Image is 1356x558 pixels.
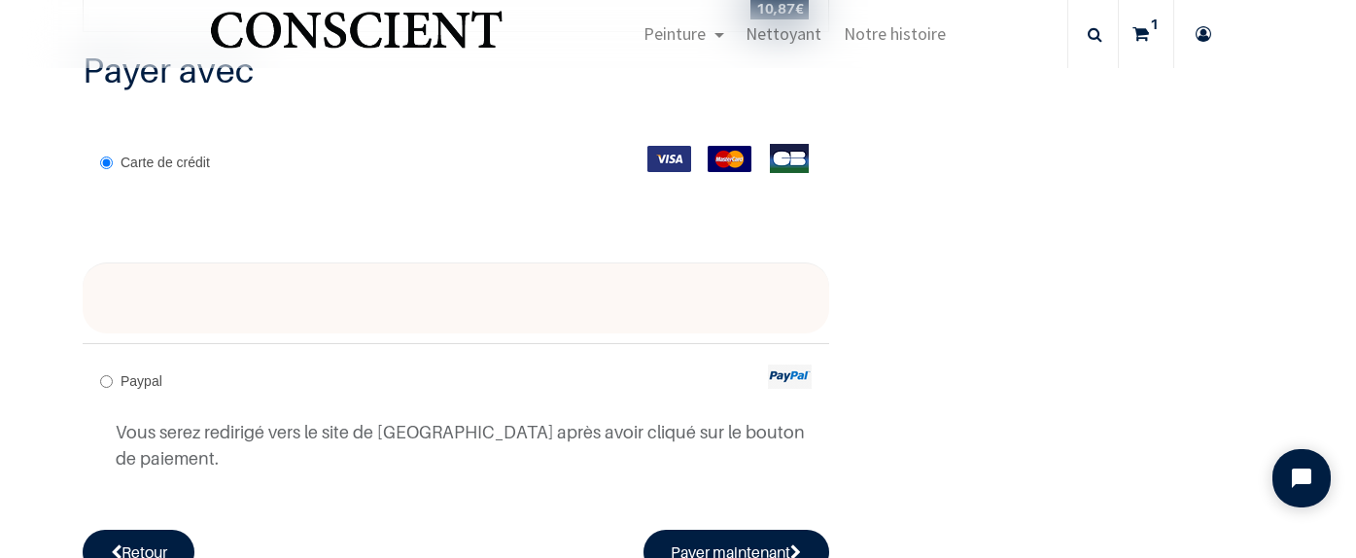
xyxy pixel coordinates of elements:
[768,144,812,173] img: CB
[844,22,946,45] span: Notre histoire
[100,375,113,388] input: Paypal
[1145,15,1164,34] sup: 1
[83,48,830,93] h3: Payer avec
[1256,433,1347,524] iframe: Tidio Chat
[121,155,210,170] span: Carte de crédit
[708,146,751,172] img: MasterCard
[118,291,795,307] iframe: Cadre de saisie sécurisé pour le paiement par carte
[116,419,812,471] p: Vous serez redirigé vers le site de [GEOGRAPHIC_DATA] après avoir cliqué sur le bouton de paiement.
[768,365,812,389] img: paypal
[643,22,706,45] span: Peinture
[746,22,821,45] span: Nettoyant
[100,157,113,169] input: Carte de crédit
[647,146,691,172] img: VISA
[121,373,162,389] span: Paypal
